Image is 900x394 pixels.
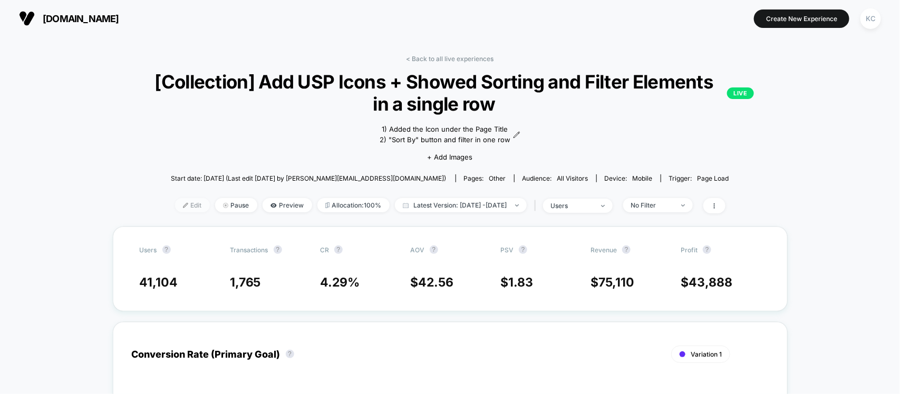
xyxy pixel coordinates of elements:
[286,350,294,358] button: ?
[320,246,329,254] span: CR
[410,275,453,290] span: $
[215,198,257,212] span: Pause
[669,174,729,182] div: Trigger:
[489,174,506,182] span: other
[147,71,754,115] span: [Collection] Add USP Icons + Showed Sorting and Filter Elements in a single row
[162,245,171,254] button: ?
[551,202,593,210] div: users
[16,10,122,27] button: [DOMAIN_NAME]
[274,245,282,254] button: ?
[598,275,634,290] span: 75,110
[532,198,543,213] span: |
[19,11,35,26] img: Visually logo
[320,275,360,290] span: 4.29 %
[633,174,653,182] span: mobile
[140,275,178,290] span: 41,104
[183,203,188,208] img: edit
[557,174,588,182] span: All Visitors
[860,8,881,29] div: KC
[591,246,617,254] span: Revenue
[596,174,661,182] span: Device:
[703,245,711,254] button: ?
[691,350,722,358] span: Variation 1
[263,198,312,212] span: Preview
[464,174,506,182] div: Pages:
[403,203,409,208] img: calendar
[380,124,510,145] span: 1) Added the Icon under the Page Title 2) "Sort By" button and filter in one row
[601,205,605,207] img: end
[395,198,527,212] span: Latest Version: [DATE] - [DATE]
[508,275,533,290] span: 1.83
[591,275,634,290] span: $
[500,275,533,290] span: $
[631,201,673,209] div: No Filter
[681,204,685,206] img: end
[515,204,519,206] img: end
[410,246,424,254] span: AOV
[407,55,494,63] a: < Back to all live experiences
[428,153,473,161] span: + Add Images
[317,198,390,212] span: Allocation: 100%
[698,174,729,182] span: Page Load
[171,174,446,182] span: Start date: [DATE] (Last edit [DATE] by [PERSON_NAME][EMAIL_ADDRESS][DOMAIN_NAME])
[689,275,732,290] span: 43,888
[175,198,210,212] span: Edit
[519,245,527,254] button: ?
[622,245,631,254] button: ?
[727,87,753,99] p: LIVE
[230,246,268,254] span: Transactions
[223,203,228,208] img: end
[325,202,330,208] img: rebalance
[681,275,732,290] span: $
[230,275,261,290] span: 1,765
[430,245,438,254] button: ?
[43,13,119,24] span: [DOMAIN_NAME]
[754,9,849,28] button: Create New Experience
[681,246,698,254] span: Profit
[522,174,588,182] div: Audience:
[418,275,453,290] span: 42.56
[857,8,884,29] button: KC
[140,246,157,254] span: users
[500,246,514,254] span: PSV
[334,245,343,254] button: ?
